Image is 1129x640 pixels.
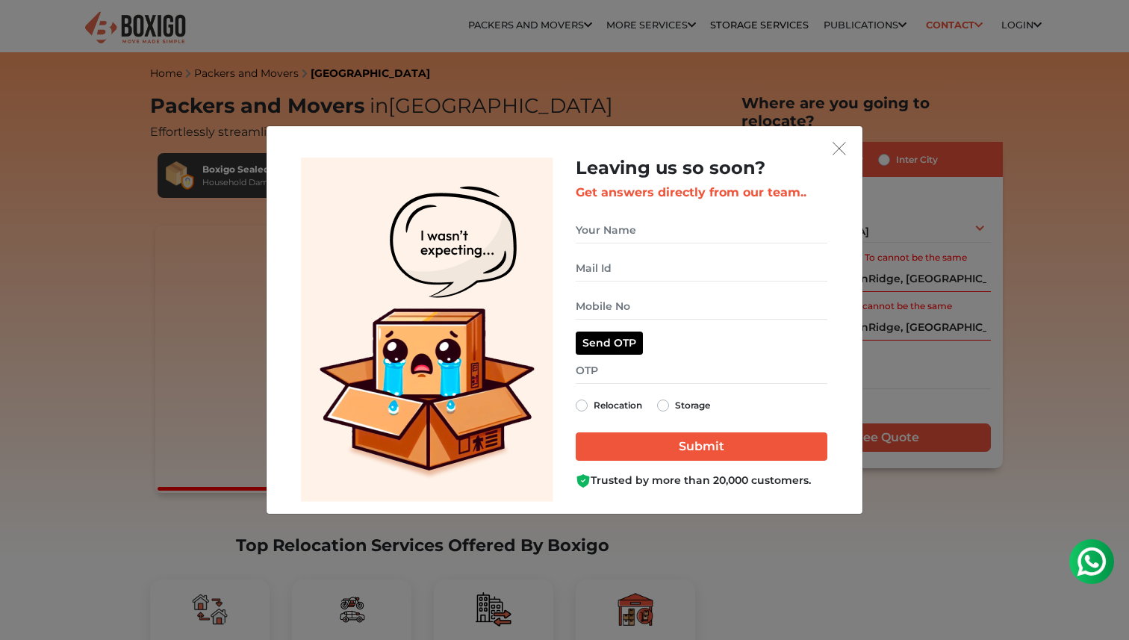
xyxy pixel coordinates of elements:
label: Relocation [594,397,642,414]
label: Storage [675,397,710,414]
div: Trusted by more than 20,000 customers. [576,473,827,488]
img: whatsapp-icon.svg [15,15,45,45]
button: Send OTP [576,332,643,355]
img: Boxigo Customer Shield [576,473,591,488]
h2: Leaving us so soon? [576,158,827,179]
input: OTP [576,358,827,384]
input: Your Name [576,217,827,243]
input: Mail Id [576,255,827,282]
input: Mobile No [576,293,827,320]
img: exit [833,142,846,155]
input: Submit [576,432,827,461]
img: Lead Welcome Image [301,158,553,502]
h3: Get answers directly from our team.. [576,185,827,199]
